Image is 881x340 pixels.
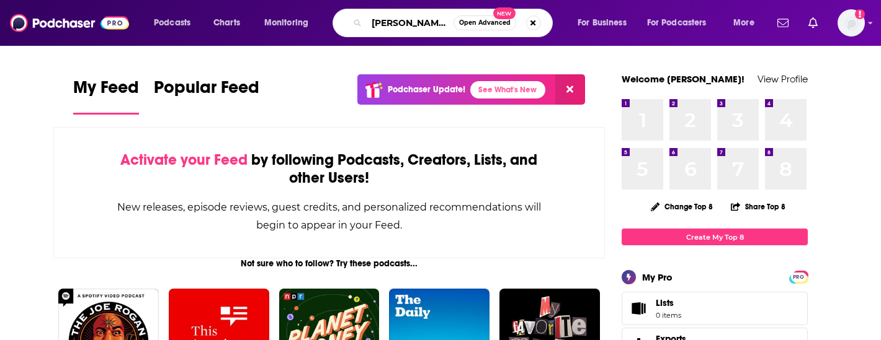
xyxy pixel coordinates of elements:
[725,13,770,33] button: open menu
[758,73,808,85] a: View Profile
[642,271,673,283] div: My Pro
[344,9,565,37] div: Search podcasts, credits, & more...
[656,297,674,308] span: Lists
[791,272,806,282] span: PRO
[264,14,308,32] span: Monitoring
[205,13,248,33] a: Charts
[73,77,139,115] a: My Feed
[791,272,806,281] a: PRO
[578,14,627,32] span: For Business
[256,13,324,33] button: open menu
[772,12,794,33] a: Show notifications dropdown
[639,13,725,33] button: open menu
[116,198,542,234] div: New releases, episode reviews, guest credits, and personalized recommendations will begin to appe...
[454,15,516,30] button: Open AdvancedNew
[647,14,707,32] span: For Podcasters
[838,9,865,37] button: Show profile menu
[733,14,754,32] span: More
[145,13,207,33] button: open menu
[154,77,259,115] a: Popular Feed
[656,311,681,320] span: 0 items
[154,77,259,105] span: Popular Feed
[730,194,786,219] button: Share Top 8
[116,151,542,187] div: by following Podcasts, Creators, Lists, and other Users!
[622,73,745,85] a: Welcome [PERSON_NAME]!
[53,258,605,269] div: Not sure who to follow? Try these podcasts...
[569,13,642,33] button: open menu
[838,9,865,37] img: User Profile
[656,297,681,308] span: Lists
[470,81,545,98] a: See What's New
[838,9,865,37] span: Logged in as kkade
[622,292,808,325] a: Lists
[803,12,823,33] a: Show notifications dropdown
[154,14,190,32] span: Podcasts
[388,84,465,95] p: Podchaser Update!
[73,77,139,105] span: My Feed
[120,150,248,169] span: Activate your Feed
[643,199,720,214] button: Change Top 8
[10,11,129,35] img: Podchaser - Follow, Share and Rate Podcasts
[493,7,516,19] span: New
[367,13,454,33] input: Search podcasts, credits, & more...
[459,20,511,26] span: Open Advanced
[855,9,865,19] svg: Add a profile image
[626,300,651,317] span: Lists
[622,229,808,245] a: Create My Top 8
[213,14,240,32] span: Charts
